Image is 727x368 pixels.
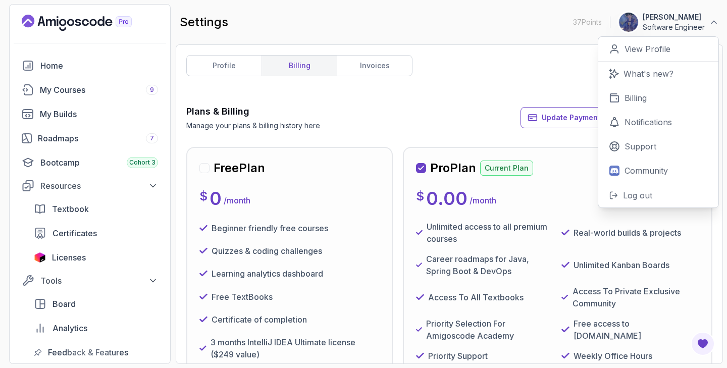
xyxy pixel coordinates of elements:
a: analytics [28,318,164,338]
a: billing [262,56,337,76]
p: 0 [210,188,222,208]
span: Textbook [52,203,89,215]
button: Update Payment Details [521,107,634,128]
p: Real-world builds & projects [574,227,681,239]
div: Tools [40,275,158,287]
span: Feedback & Features [48,346,128,358]
p: Support [625,140,656,152]
a: Landing page [22,15,155,31]
p: Weekly Office Hours [574,350,652,362]
p: / month [224,194,250,206]
div: Bootcamp [40,156,158,169]
button: Tools [16,272,164,290]
p: Log out [623,189,652,201]
a: roadmaps [16,128,164,148]
p: $ [199,188,207,204]
p: Access To All Textbooks [428,291,524,303]
h3: Plans & Billing [186,104,320,119]
p: Billing [625,92,647,104]
a: Support [598,134,718,159]
span: Cohort 3 [129,159,155,167]
a: courses [16,80,164,100]
p: 0.00 [426,188,468,208]
a: board [28,294,164,314]
img: user profile image [619,13,638,32]
span: Analytics [53,322,87,334]
p: Notifications [625,116,672,128]
p: What's new? [624,68,673,80]
button: Open Feedback Button [691,332,715,356]
p: Software Engineer [643,22,705,32]
span: Licenses [52,251,86,264]
p: 37 Points [573,17,602,27]
a: What's new? [598,62,718,86]
p: Access To Private Exclusive Community [573,285,699,309]
p: Free TextBooks [212,291,273,303]
a: Billing [598,86,718,110]
a: certificates [28,223,164,243]
p: Community [625,165,668,177]
span: Board [53,298,76,310]
h2: Free Plan [214,160,265,176]
span: Update Payment Details [542,113,627,123]
p: View Profile [625,43,670,55]
span: Certificates [53,227,97,239]
a: invoices [337,56,412,76]
p: Priority Support [428,350,488,362]
img: jetbrains icon [34,252,46,262]
p: Quizzes & coding challenges [212,245,322,257]
p: Beginner friendly free courses [212,222,328,234]
a: builds [16,104,164,124]
p: 3 months IntelliJ IDEA Ultimate license ($249 value) [211,336,380,360]
span: 9 [150,86,154,94]
h2: Pro Plan [430,160,476,176]
a: Community [598,159,718,183]
p: Career roadmaps for Java, Spring Boot & DevOps [426,253,554,277]
span: 7 [150,134,154,142]
a: View Profile [598,37,718,62]
div: Home [40,60,158,72]
h2: settings [180,14,228,30]
p: [PERSON_NAME] [643,12,705,22]
a: Notifications [598,110,718,134]
a: feedback [28,342,164,362]
a: licenses [28,247,164,268]
p: Unlimited access to all premium courses [427,221,553,245]
div: Resources [40,180,158,192]
p: Manage your plans & billing history here [186,121,320,131]
p: Priority Selection For Amigoscode Academy [426,318,554,342]
button: Log out [598,183,718,207]
a: bootcamp [16,152,164,173]
p: / month [470,194,496,206]
p: Current Plan [480,161,533,176]
a: textbook [28,199,164,219]
p: Free access to [DOMAIN_NAME] [574,318,699,342]
div: My Courses [40,84,158,96]
div: My Builds [40,108,158,120]
div: Roadmaps [38,132,158,144]
a: home [16,56,164,76]
p: Certificate of completion [212,313,307,326]
button: user profile image[PERSON_NAME]Software Engineer [618,12,719,32]
a: profile [187,56,262,76]
p: $ [416,188,424,204]
button: Resources [16,177,164,195]
p: Learning analytics dashboard [212,268,323,280]
p: Unlimited Kanban Boards [574,259,669,271]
